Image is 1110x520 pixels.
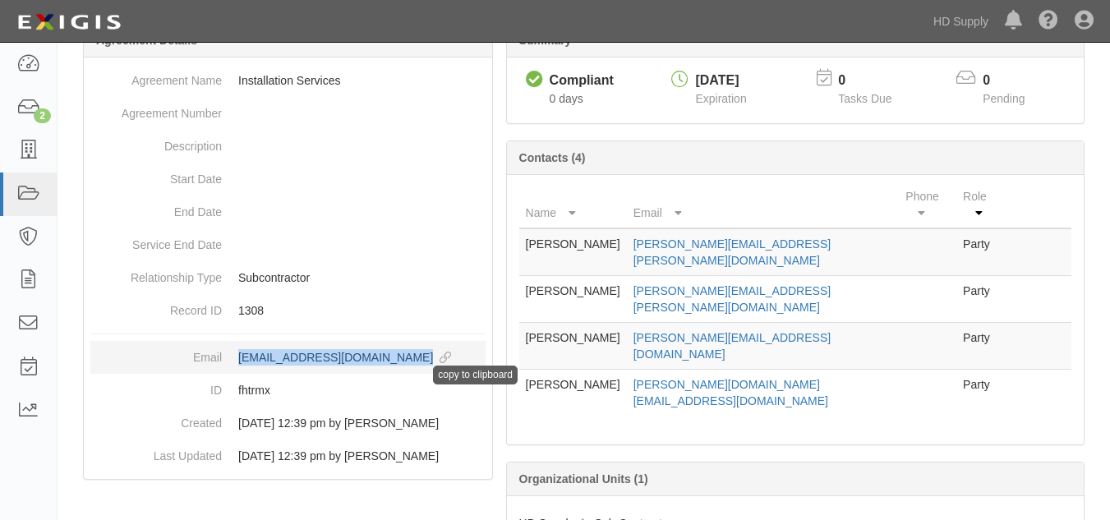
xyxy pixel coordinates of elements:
[90,439,222,464] dt: Last Updated
[90,294,222,319] dt: Record ID
[90,97,222,122] dt: Agreement Number
[90,130,222,154] dt: Description
[956,182,1006,228] th: Role
[526,71,543,89] i: Compliant
[956,276,1006,323] td: Party
[838,71,912,90] p: 0
[633,237,831,267] a: [PERSON_NAME][EMAIL_ADDRESS][PERSON_NAME][DOMAIN_NAME]
[633,284,831,314] a: [PERSON_NAME][EMAIL_ADDRESS][PERSON_NAME][DOMAIN_NAME]
[519,472,648,485] b: Organizational Units (1)
[519,228,627,276] td: [PERSON_NAME]
[34,108,51,123] div: 2
[519,182,627,228] th: Name
[238,302,486,319] p: 1308
[90,374,486,407] dd: fhtrmx
[838,92,891,105] span: Tasks Due
[1039,12,1058,31] i: Help Center - Complianz
[433,366,518,384] div: copy to clipboard
[90,228,222,253] dt: Service End Date
[627,182,900,228] th: Email
[90,407,222,431] dt: Created
[695,92,746,105] span: Expiration
[90,374,222,398] dt: ID
[519,323,627,370] td: [PERSON_NAME]
[633,378,828,407] a: [PERSON_NAME][DOMAIN_NAME][EMAIL_ADDRESS][DOMAIN_NAME]
[90,341,222,366] dt: Email
[983,92,1025,105] span: Pending
[519,276,627,323] td: [PERSON_NAME]
[90,64,222,89] dt: Agreement Name
[550,92,583,105] span: Since 08/13/2025
[90,261,486,294] dd: Subcontractor
[519,370,627,416] td: [PERSON_NAME]
[90,261,222,286] dt: Relationship Type
[90,439,486,472] dd: [DATE] 12:39 pm by [PERSON_NAME]
[238,351,451,364] a: [EMAIL_ADDRESS][DOMAIN_NAME]copy to clipboard
[90,407,486,439] dd: [DATE] 12:39 pm by [PERSON_NAME]
[925,5,997,38] a: HD Supply
[956,228,1006,276] td: Party
[956,323,1006,370] td: Party
[695,71,746,90] div: [DATE]
[90,64,486,97] dd: Installation Services
[550,71,614,90] div: Compliant
[899,182,956,228] th: Phone
[90,163,222,187] dt: Start Date
[633,331,831,361] a: [PERSON_NAME][EMAIL_ADDRESS][DOMAIN_NAME]
[90,196,222,220] dt: End Date
[12,7,126,37] img: logo-5460c22ac91f19d4615b14bd174203de0afe785f0fc80cf4dbbc73dc1793850b.png
[238,349,433,366] div: [EMAIL_ADDRESS][DOMAIN_NAME]
[956,370,1006,416] td: Party
[519,151,586,164] b: Contacts (4)
[983,71,1045,90] p: 0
